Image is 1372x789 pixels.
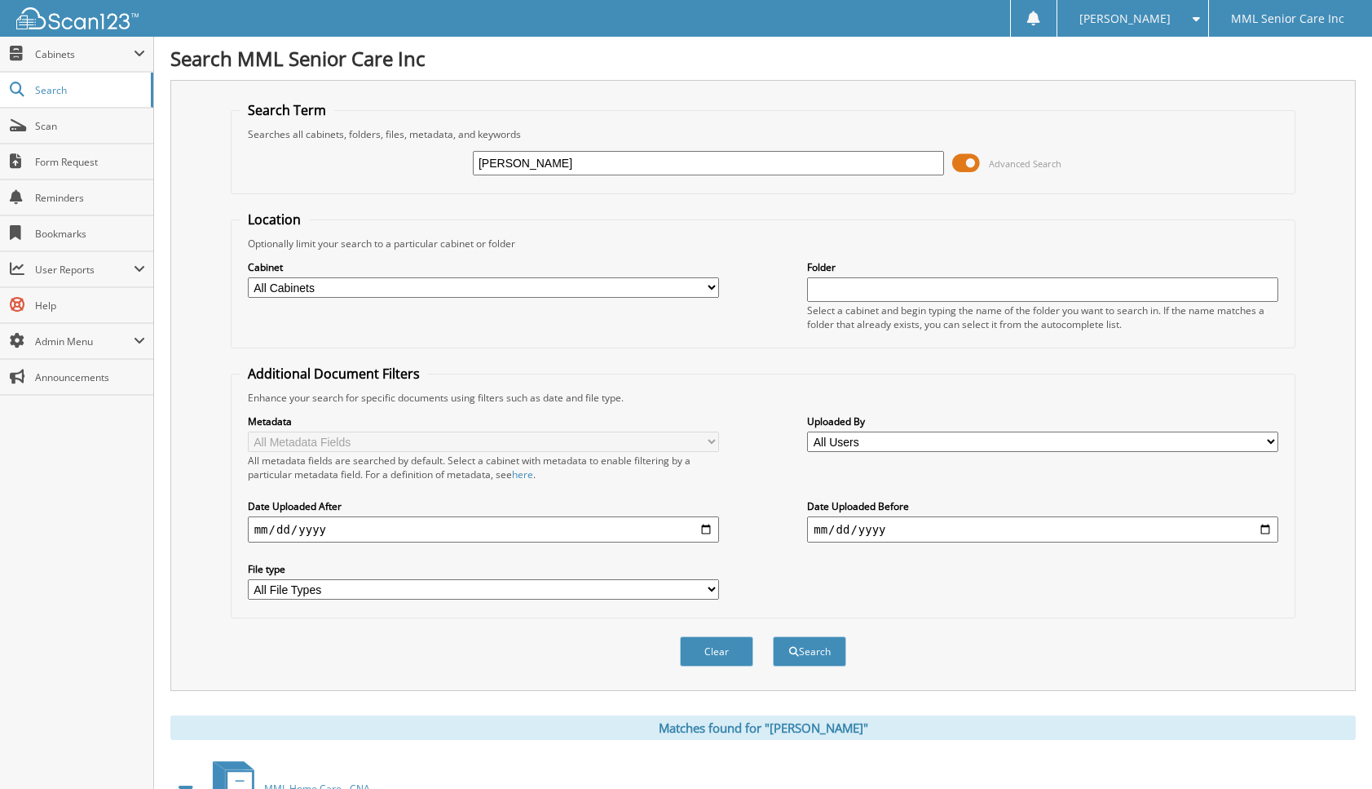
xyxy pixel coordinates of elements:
[240,237,1287,250] div: Optionally limit your search to a particular cabinet or folder
[35,227,145,241] span: Bookmarks
[240,365,428,383] legend: Additional Document Filters
[240,101,334,119] legend: Search Term
[240,127,1287,141] div: Searches all cabinets, folders, files, metadata, and keywords
[773,636,846,667] button: Search
[248,562,719,576] label: File type
[680,636,753,667] button: Clear
[248,516,719,543] input: start
[807,414,1278,428] label: Uploaded By
[35,83,143,97] span: Search
[35,335,134,348] span: Admin Menu
[248,499,719,513] label: Date Uploaded After
[512,468,533,481] a: here
[807,260,1278,274] label: Folder
[35,299,145,312] span: Help
[807,516,1278,543] input: end
[248,414,719,428] label: Metadata
[248,260,719,274] label: Cabinet
[35,47,134,61] span: Cabinets
[240,391,1287,405] div: Enhance your search for specific documents using filters such as date and file type.
[35,370,145,384] span: Announcements
[1079,14,1171,24] span: [PERSON_NAME]
[170,716,1356,740] div: Matches found for "[PERSON_NAME]"
[35,191,145,205] span: Reminders
[35,263,134,277] span: User Reports
[1231,14,1344,24] span: MML Senior Care Inc
[807,304,1278,331] div: Select a cabinet and begin typing the name of the folder you want to search in. If the name match...
[35,155,145,169] span: Form Request
[170,45,1356,72] h1: Search MML Senior Care Inc
[16,7,139,29] img: scan123-logo-white.svg
[807,499,1278,513] label: Date Uploaded Before
[240,211,309,228] legend: Location
[248,454,719,481] div: All metadata fields are searched by default. Select a cabinet with metadata to enable filtering b...
[35,119,145,133] span: Scan
[989,157,1061,170] span: Advanced Search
